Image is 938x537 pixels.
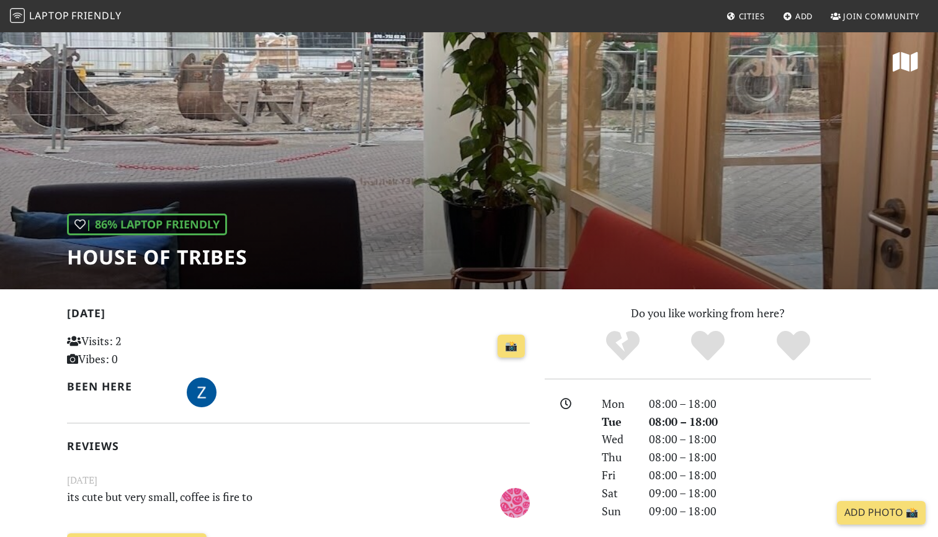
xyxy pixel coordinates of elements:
div: 09:00 – 18:00 [641,502,878,520]
a: Add Photo 📸 [837,501,926,525]
div: Mon [594,395,641,413]
span: Friendly [71,9,121,22]
div: Sun [594,502,641,520]
h1: House of Tribes [67,245,248,269]
a: LaptopFriendly LaptopFriendly [10,6,122,27]
div: 09:00 – 18:00 [641,484,878,502]
div: | 86% Laptop Friendly [67,214,227,235]
span: foodzoen [187,384,217,399]
div: Tue [594,413,641,431]
a: Cities [721,5,770,27]
div: 08:00 – 18:00 [641,448,878,466]
h2: Reviews [67,440,530,453]
div: Definitely! [751,329,836,363]
div: No [580,329,666,363]
span: Add [795,11,813,22]
span: Laptop [29,9,69,22]
h2: [DATE] [67,307,530,325]
a: Join Community [826,5,924,27]
span: Kato van der Pol [500,494,530,508]
small: [DATE] [60,472,537,488]
img: LaptopFriendly [10,8,25,23]
div: Wed [594,430,641,448]
div: 08:00 – 18:00 [641,413,878,431]
div: Yes [665,329,751,363]
div: 08:00 – 18:00 [641,466,878,484]
img: 5063-zoe.jpg [187,377,217,407]
div: 08:00 – 18:00 [641,395,878,413]
div: Thu [594,448,641,466]
div: Sat [594,484,641,502]
span: Join Community [843,11,919,22]
p: its cute but very small, coffee is fire to [60,488,458,516]
h2: Been here [67,380,172,393]
img: 5615-kato.jpg [500,488,530,518]
p: Do you like working from here? [545,304,871,322]
span: Cities [739,11,765,22]
a: 📸 [498,335,525,358]
a: Add [778,5,818,27]
div: Fri [594,466,641,484]
div: 08:00 – 18:00 [641,430,878,448]
p: Visits: 2 Vibes: 0 [67,332,212,368]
